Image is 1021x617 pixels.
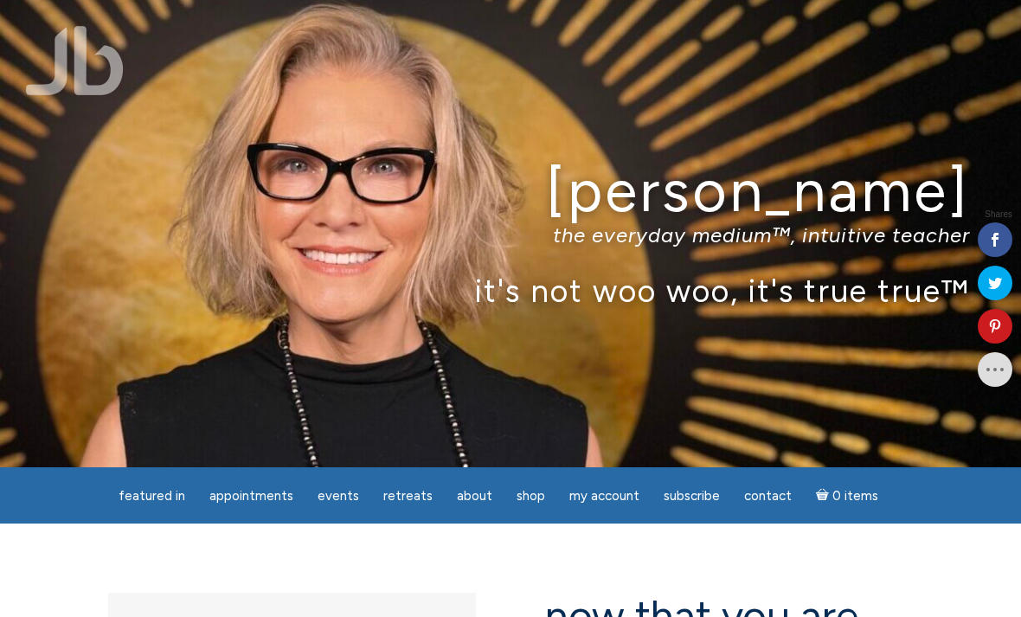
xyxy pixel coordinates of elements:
span: Events [318,488,359,504]
a: featured in [108,479,196,513]
a: Contact [734,479,802,513]
span: 0 items [832,490,878,503]
span: Appointments [209,488,293,504]
a: Appointments [199,479,304,513]
span: About [457,488,492,504]
span: Contact [744,488,792,504]
i: Cart [816,488,832,504]
span: Retreats [383,488,433,504]
a: Events [307,479,369,513]
p: the everyday medium™, intuitive teacher [51,222,970,247]
span: featured in [119,488,185,504]
span: Subscribe [664,488,720,504]
img: Jamie Butler. The Everyday Medium [26,26,124,95]
a: Cart0 items [806,478,889,513]
span: My Account [569,488,639,504]
a: Subscribe [653,479,730,513]
h1: [PERSON_NAME] [51,158,970,223]
span: Shop [517,488,545,504]
span: Shares [985,210,1012,219]
a: About [446,479,503,513]
p: it's not woo woo, it's true true™ [51,272,970,309]
a: My Account [559,479,650,513]
a: Retreats [373,479,443,513]
a: Shop [506,479,555,513]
